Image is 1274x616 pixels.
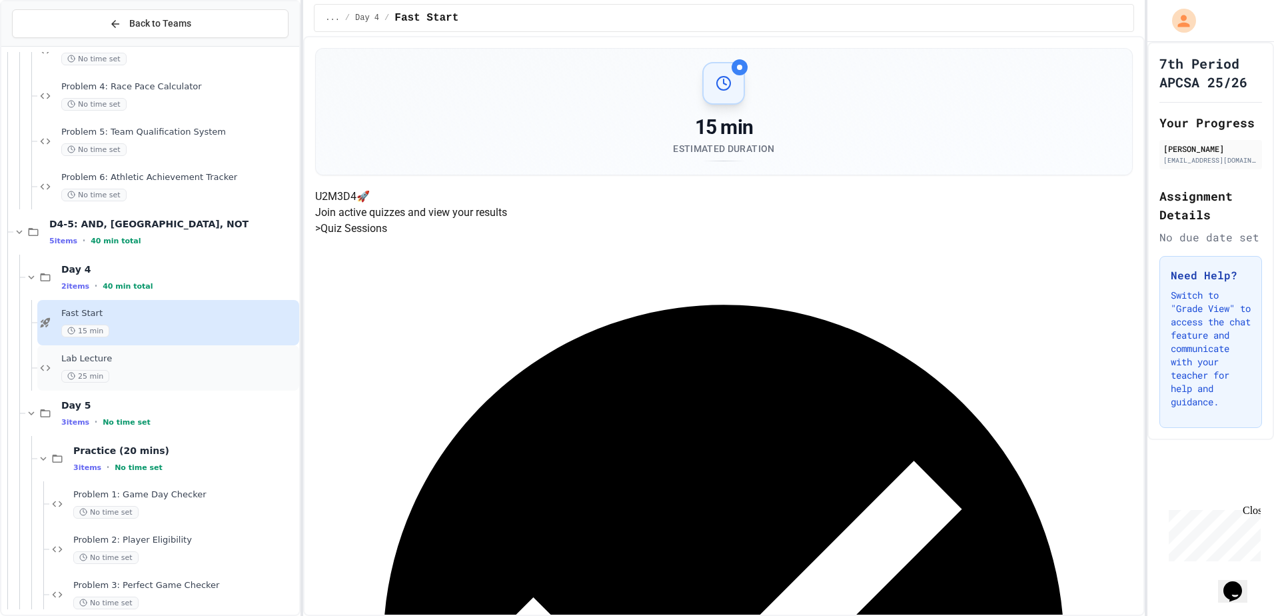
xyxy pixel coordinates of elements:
[1171,267,1251,283] h3: Need Help?
[103,418,151,427] span: No time set
[73,580,297,591] span: Problem 3: Perfect Game Checker
[394,10,458,26] span: Fast Start
[83,235,85,246] span: •
[61,325,109,337] span: 15 min
[61,143,127,156] span: No time set
[61,353,297,365] span: Lab Lecture
[1159,113,1262,132] h2: Your Progress
[1163,155,1258,165] div: [EMAIL_ADDRESS][DOMAIN_NAME]
[61,127,297,138] span: Problem 5: Team Qualification System
[73,445,297,457] span: Practice (20 mins)
[129,17,191,31] span: Back to Teams
[95,417,97,427] span: •
[315,205,1132,221] p: Join active quizzes and view your results
[49,237,77,245] span: 5 items
[61,53,127,65] span: No time set
[355,13,379,23] span: Day 4
[95,281,97,291] span: •
[115,463,163,472] span: No time set
[73,597,139,609] span: No time set
[61,308,297,319] span: Fast Start
[73,463,101,472] span: 3 items
[61,172,297,183] span: Problem 6: Athletic Achievement Tracker
[1171,289,1251,409] p: Switch to "Grade View" to access the chat feature and communicate with your teacher for help and ...
[73,551,139,564] span: No time set
[384,13,389,23] span: /
[61,81,297,93] span: Problem 4: Race Pace Calculator
[61,189,127,201] span: No time set
[61,370,109,383] span: 25 min
[345,13,350,23] span: /
[1158,5,1199,36] div: My Account
[91,237,141,245] span: 40 min total
[673,115,774,139] div: 15 min
[315,221,1132,237] h5: > Quiz Sessions
[107,462,109,473] span: •
[1159,187,1262,224] h2: Assignment Details
[73,535,297,546] span: Problem 2: Player Eligibility
[73,506,139,519] span: No time set
[5,5,92,85] div: Chat with us now!Close
[1159,229,1262,245] div: No due date set
[103,282,153,291] span: 40 min total
[61,399,297,411] span: Day 5
[73,489,297,501] span: Problem 1: Game Day Checker
[49,218,297,230] span: D4-5: AND, [GEOGRAPHIC_DATA], NOT
[315,189,1132,205] h4: U2M3D4 🚀
[61,98,127,111] span: No time set
[61,263,297,275] span: Day 4
[1159,54,1262,91] h1: 7th Period APCSA 25/26
[673,142,774,155] div: Estimated Duration
[325,13,340,23] span: ...
[1163,143,1258,155] div: [PERSON_NAME]
[1163,505,1261,561] iframe: chat widget
[12,9,289,38] button: Back to Teams
[1218,563,1261,603] iframe: chat widget
[61,282,89,291] span: 2 items
[61,418,89,427] span: 3 items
